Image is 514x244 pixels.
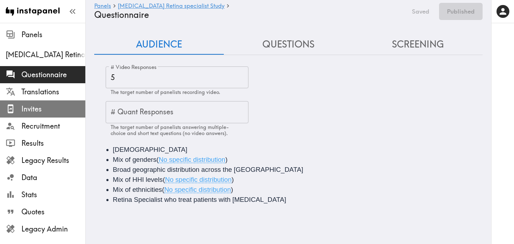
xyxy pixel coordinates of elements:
[162,186,164,193] span: (
[21,70,85,80] span: Questionnaire
[224,34,353,55] button: Questions
[94,34,224,55] button: Audience
[111,63,157,71] label: # Video Responses
[113,186,162,193] span: Mix of ethnicities
[21,104,85,114] span: Invites
[113,176,163,183] span: Mix of HHI levels
[113,156,156,163] span: Mix of genders
[113,146,187,153] span: [DEMOGRAPHIC_DATA]
[94,3,111,10] a: Panels
[21,155,85,165] span: Legacy Results
[118,3,225,10] a: [MEDICAL_DATA] Retina specialist Study
[113,166,303,173] span: Broad geographic distribution across the [GEOGRAPHIC_DATA]
[94,10,402,20] h4: Questionnaire
[6,50,85,60] div: Macular Telangiectasia Retina specialist Study
[225,156,227,163] span: )
[21,173,85,183] span: Data
[21,30,85,40] span: Panels
[156,156,158,163] span: (
[21,138,85,148] span: Results
[232,176,234,183] span: )
[6,50,85,60] span: [MEDICAL_DATA] Retina specialist Study
[231,186,233,193] span: )
[165,176,232,183] span: No specific distribution
[21,207,85,217] span: Quotes
[21,121,85,131] span: Recruitment
[353,34,483,55] button: Screening
[113,196,286,203] span: Retina Specialist who treat patients with [MEDICAL_DATA]
[94,136,483,213] div: Audience
[159,156,226,163] span: No specific distribution
[164,186,231,193] span: No specific distribution
[111,124,229,136] span: The target number of panelists answering multiple-choice and short text questions (no video answe...
[21,224,85,234] span: Legacy Admin
[163,176,165,183] span: (
[111,89,220,95] span: The target number of panelists recording video.
[21,190,85,200] span: Stats
[21,87,85,97] span: Translations
[94,34,483,55] div: Questionnaire Audience/Questions/Screening Tab Navigation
